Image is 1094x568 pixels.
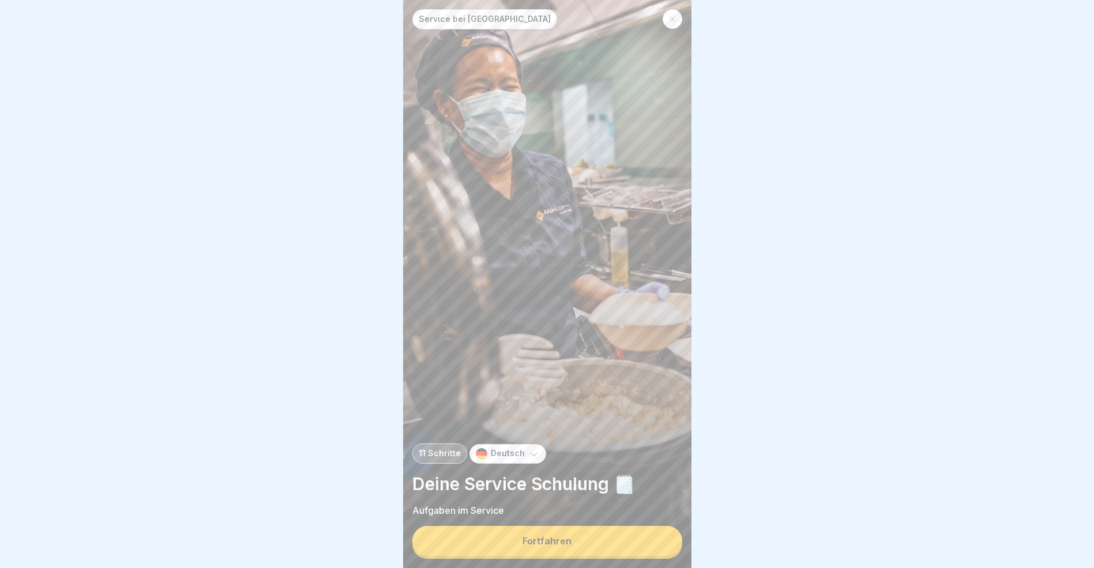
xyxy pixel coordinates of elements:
p: Service bei [GEOGRAPHIC_DATA] [419,14,551,24]
img: de.svg [476,448,487,460]
p: Aufgaben im Service [412,504,682,517]
p: 11 Schritte [419,449,461,458]
button: Fortfahren [412,526,682,556]
div: Fortfahren [522,536,572,546]
p: Deutsch [491,449,525,458]
p: Deine Service Schulung 🗒️ [412,473,682,495]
